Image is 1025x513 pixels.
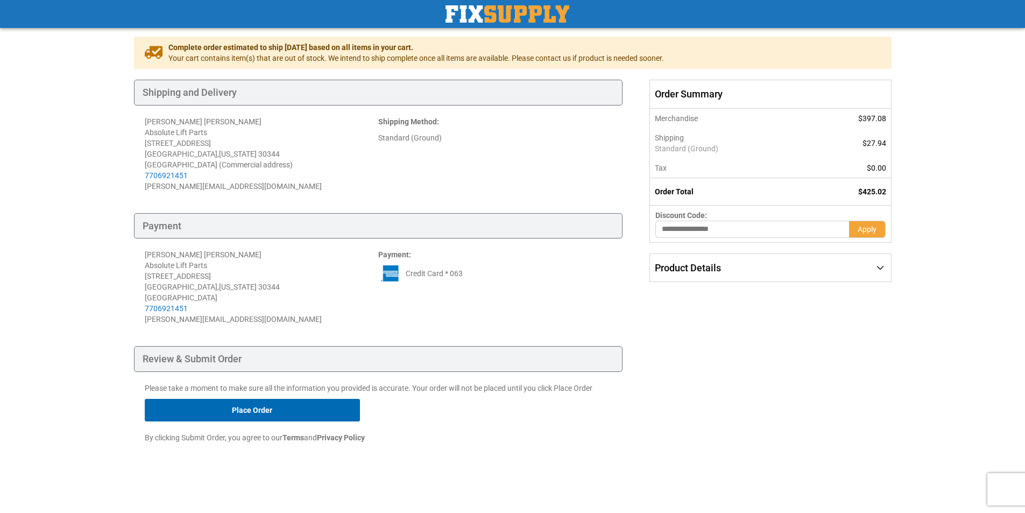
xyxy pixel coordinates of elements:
[134,213,623,239] div: Payment
[145,383,612,393] p: Please take a moment to make sure all the information you provided is accurate. Your order will n...
[650,109,809,128] th: Merchandise
[867,164,886,172] span: $0.00
[168,42,664,53] span: Complete order estimated to ship [DATE] based on all items in your cart.
[858,225,876,234] span: Apply
[655,187,694,196] strong: Order Total
[378,265,403,282] img: ae.png
[145,399,360,421] button: Place Order
[378,132,612,143] div: Standard (Ground)
[446,5,569,23] a: store logo
[863,139,886,147] span: $27.94
[145,432,612,443] p: By clicking Submit Order, you agree to our and
[655,262,721,273] span: Product Details
[378,265,612,282] div: Credit Card * 063
[446,5,569,23] img: Fix Industrial Supply
[168,53,664,64] span: Your cart contains item(s) that are out of stock. We intend to ship complete once all items are a...
[219,283,257,291] span: [US_STATE]
[378,117,439,126] strong: :
[858,114,886,123] span: $397.08
[650,158,809,178] th: Tax
[858,187,886,196] span: $425.02
[145,182,322,191] span: [PERSON_NAME][EMAIL_ADDRESS][DOMAIN_NAME]
[219,150,257,158] span: [US_STATE]
[378,250,409,259] span: Payment
[849,221,886,238] button: Apply
[655,211,707,220] span: Discount Code:
[145,249,378,314] div: [PERSON_NAME] [PERSON_NAME] Absolute Lift Parts [STREET_ADDRESS] [GEOGRAPHIC_DATA] , 30344 [GEOGR...
[145,304,188,313] a: 7706921451
[655,143,803,154] span: Standard (Ground)
[134,80,623,106] div: Shipping and Delivery
[317,433,365,442] strong: Privacy Policy
[282,433,304,442] strong: Terms
[145,171,188,180] a: 7706921451
[378,117,437,126] span: Shipping Method
[145,116,378,192] address: [PERSON_NAME] [PERSON_NAME] Absolute Lift Parts [STREET_ADDRESS] [GEOGRAPHIC_DATA] , 30344 [GEOGR...
[145,315,322,324] span: [PERSON_NAME][EMAIL_ADDRESS][DOMAIN_NAME]
[649,80,891,109] span: Order Summary
[134,346,623,372] div: Review & Submit Order
[655,133,684,142] span: Shipping
[378,250,411,259] strong: :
